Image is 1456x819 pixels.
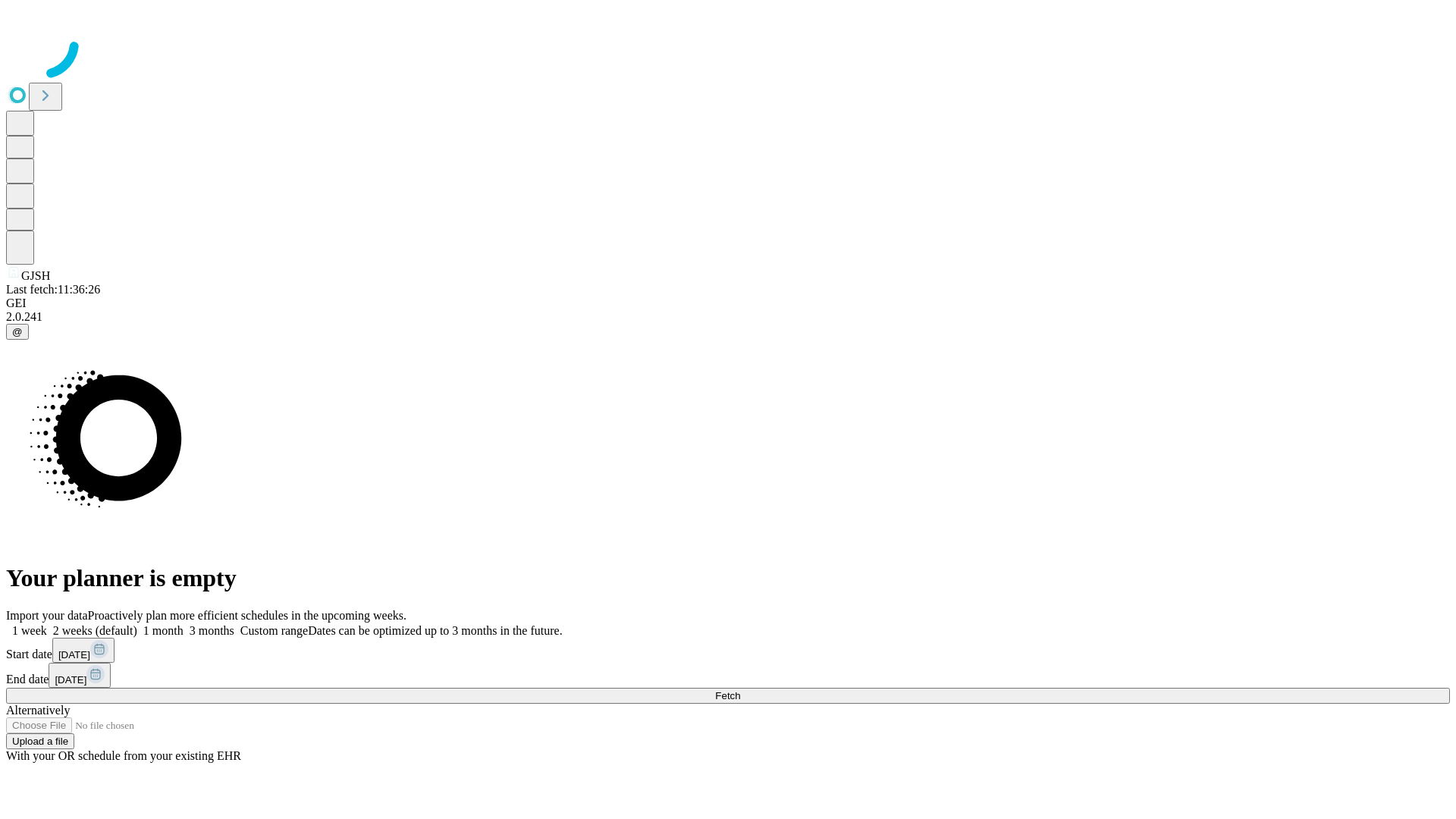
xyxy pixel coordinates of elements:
[6,283,100,296] span: Last fetch: 11:36:26
[53,624,137,637] span: 2 weeks (default)
[58,649,90,661] span: [DATE]
[6,609,88,622] span: Import your data
[12,624,47,637] span: 1 week
[88,609,406,622] span: Proactively plan more efficient schedules in the upcoming weeks.
[6,638,1450,663] div: Start date
[240,624,308,637] span: Custom range
[6,749,241,762] span: With your OR schedule from your existing EHR
[6,663,1450,688] div: End date
[49,663,111,688] button: [DATE]
[55,674,86,686] span: [DATE]
[6,324,29,340] button: @
[6,688,1450,704] button: Fetch
[143,624,184,637] span: 1 month
[6,310,1450,324] div: 2.0.241
[715,690,740,701] span: Fetch
[12,326,23,337] span: @
[190,624,234,637] span: 3 months
[6,564,1450,592] h1: Your planner is empty
[52,638,115,663] button: [DATE]
[6,733,74,749] button: Upload a file
[21,269,50,282] span: GJSH
[308,624,562,637] span: Dates can be optimized up to 3 months in the future.
[6,704,70,717] span: Alternatively
[6,297,1450,310] div: GEI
